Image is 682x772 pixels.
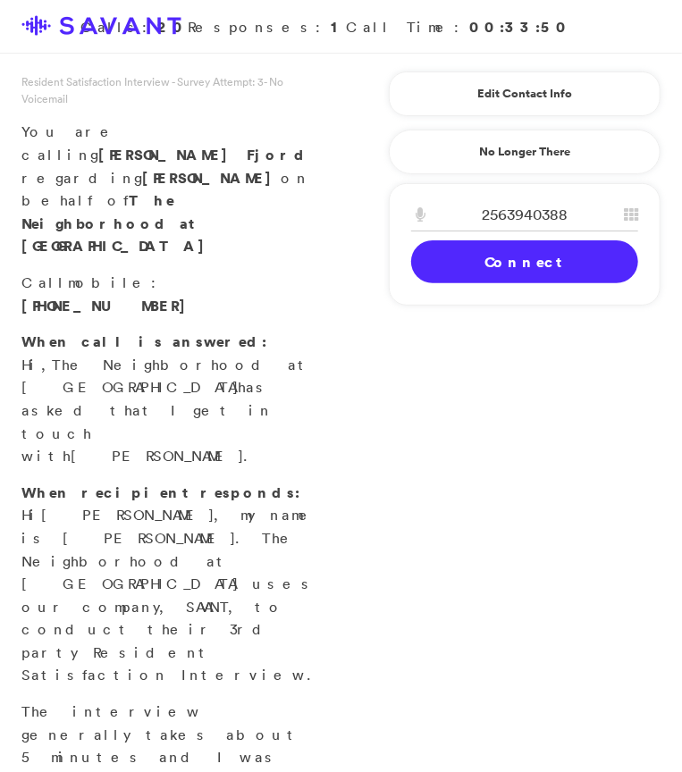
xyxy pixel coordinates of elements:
[21,190,214,256] strong: The Neighborhood at [GEOGRAPHIC_DATA]
[21,482,321,687] p: Hi , my name is [PERSON_NAME]. The Neighborhood at [GEOGRAPHIC_DATA] uses our company, SAVANT, to...
[21,331,267,351] strong: When call is answered:
[98,145,237,164] span: [PERSON_NAME]
[21,482,300,502] strong: When recipient responds:
[68,273,151,291] span: mobile
[71,447,243,465] span: [PERSON_NAME]
[41,506,214,524] span: [PERSON_NAME]
[411,80,638,108] a: Edit Contact Info
[247,145,309,164] span: Fjord
[411,240,638,283] a: Connect
[469,17,571,37] strong: 00:33:50
[21,331,321,468] p: Hi, has asked that I get in touch with .
[21,296,195,315] span: [PHONE_NUMBER]
[21,74,283,106] span: Resident Satisfaction Interview - Survey Attempt: 3 - No Voicemail
[21,272,321,317] p: Call :
[142,168,281,188] strong: [PERSON_NAME]
[21,356,312,397] span: The Neighborhood at [GEOGRAPHIC_DATA]
[21,121,321,258] p: You are calling regarding on behalf of
[389,130,661,174] a: No Longer There
[331,17,346,37] strong: 1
